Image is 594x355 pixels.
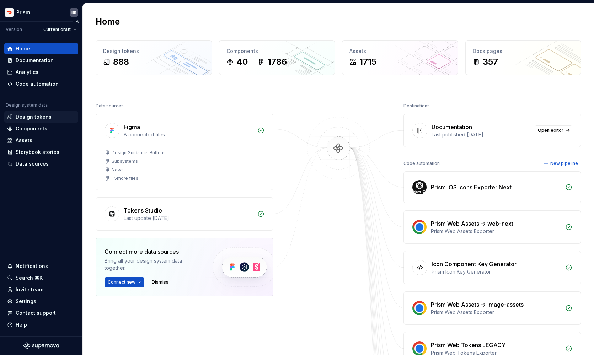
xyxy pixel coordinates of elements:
div: Search ⌘K [16,274,43,281]
div: Design tokens [16,113,52,120]
a: Documentation [4,55,78,66]
a: Code automation [4,78,78,90]
a: Open editor [535,125,572,135]
button: PrismBK [1,5,81,20]
div: Prism Web Assets -> image-assets [431,300,524,309]
div: Design tokens [103,48,204,55]
div: Assets [16,137,32,144]
div: 888 [113,56,129,68]
a: Settings [4,296,78,307]
div: Tokens Studio [124,206,162,215]
button: Search ⌘K [4,272,78,284]
a: Analytics [4,66,78,78]
div: News [112,167,124,173]
a: Components [4,123,78,134]
div: Design system data [6,102,48,108]
div: Bring all your design system data together. [105,257,200,271]
button: Connect new [105,277,144,287]
div: 357 [483,56,498,68]
div: Invite team [16,286,43,293]
div: Help [16,321,27,328]
div: 1786 [268,56,287,68]
img: bd52d190-91a7-4889-9e90-eccda45865b1.png [5,8,14,17]
a: Storybook stories [4,146,78,158]
button: Dismiss [149,277,172,287]
div: Analytics [16,69,38,76]
button: New pipeline [541,158,581,168]
a: Invite team [4,284,78,295]
div: Prism Web Assets -> web-next [431,219,513,228]
a: Data sources [4,158,78,170]
div: Prism Web Assets Exporter [431,309,561,316]
div: Destinations [403,101,430,111]
div: Prism Web Tokens LEGACY [431,341,505,349]
div: Code automation [403,158,440,168]
div: Notifications [16,263,48,270]
div: Prism iOS Icons Exporter Next [431,183,512,192]
div: Storybook stories [16,149,59,156]
span: New pipeline [550,161,578,166]
a: Design tokens [4,111,78,123]
div: Figma [124,123,140,131]
div: Components [226,48,328,55]
div: Assets [349,48,451,55]
button: Contact support [4,307,78,319]
svg: Supernova Logo [23,342,59,349]
a: Figma8 connected filesDesign Guidance: ButtonsSubsystemsNews+5more files [96,114,273,190]
div: + 5 more files [112,176,138,181]
div: Home [16,45,30,52]
a: Assets [4,135,78,146]
div: BK [71,10,76,15]
div: 8 connected files [124,131,253,138]
div: Prism [16,9,30,16]
div: Docs pages [473,48,574,55]
div: Subsystems [112,158,138,164]
div: Data sources [16,160,49,167]
div: Contact support [16,310,56,317]
div: Icon Component Key Generator [432,260,517,268]
span: Open editor [538,128,563,133]
div: Data sources [96,101,124,111]
span: Connect new [108,279,135,285]
a: Components401786 [219,40,335,75]
div: Design Guidance: Buttons [112,150,166,156]
span: Current draft [43,27,71,32]
div: Last published [DATE] [432,131,530,138]
div: Settings [16,298,36,305]
button: Notifications [4,260,78,272]
div: Code automation [16,80,59,87]
span: Dismiss [152,279,168,285]
div: Components [16,125,47,132]
button: Collapse sidebar [73,17,82,27]
div: Connect more data sources [105,247,200,256]
div: Documentation [16,57,54,64]
div: Last update [DATE] [124,215,253,222]
div: 40 [236,56,248,68]
a: Tokens StudioLast update [DATE] [96,197,273,231]
button: Help [4,319,78,330]
a: Docs pages357 [465,40,582,75]
h2: Home [96,16,120,27]
div: Prism Icon Key Generator [432,268,561,275]
div: Version [6,27,22,32]
div: Documentation [432,123,472,131]
div: Prism Web Assets Exporter [431,228,561,235]
div: 1715 [359,56,376,68]
a: Home [4,43,78,54]
a: Design tokens888 [96,40,212,75]
a: Assets1715 [342,40,458,75]
button: Current draft [40,25,80,34]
